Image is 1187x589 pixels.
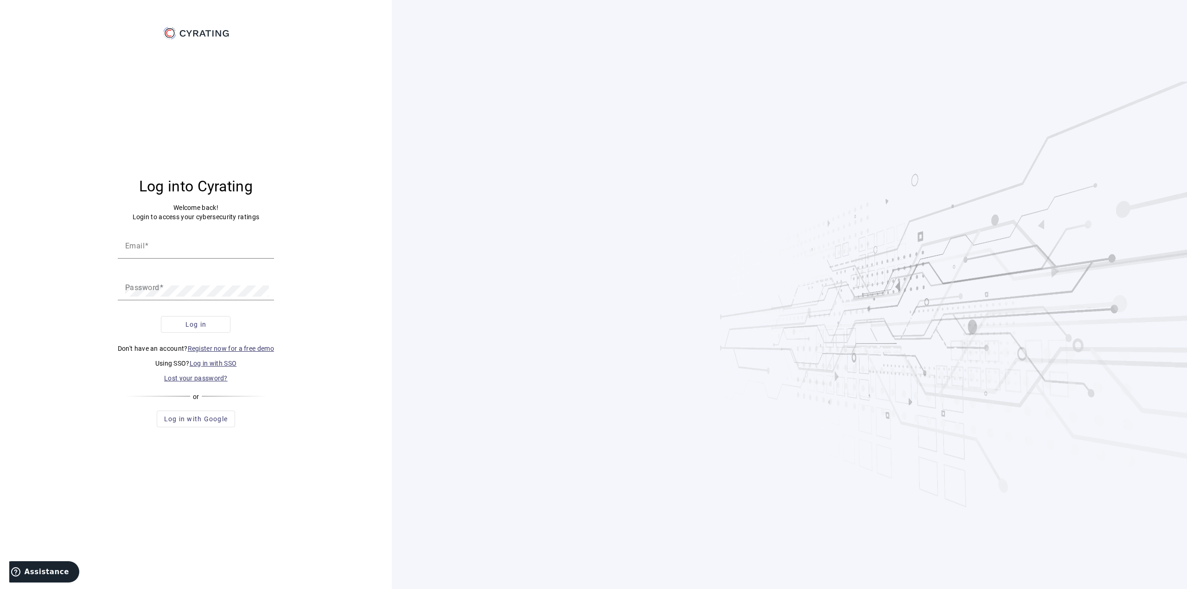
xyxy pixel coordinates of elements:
button: Log in [161,316,230,333]
span: Log in [185,320,207,329]
a: Register now for a free demo [188,345,274,352]
mat-label: Password [125,283,160,291]
p: Don't have an account? [118,344,274,353]
span: Log in with Google [164,414,228,424]
a: Log in with SSO [190,360,237,367]
div: or [125,392,267,401]
p: Using SSO? [118,359,274,368]
p: Welcome back! Login to access your cybersecurity ratings [118,203,274,222]
h3: Log into Cyrating [118,177,274,196]
a: Lost your password? [164,374,228,382]
mat-label: Email [125,241,145,250]
button: Log in with Google [157,411,236,427]
g: CYRATING [180,30,229,37]
iframe: Ouvre un widget dans lequel vous pouvez trouver plus d’informations [9,561,79,584]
